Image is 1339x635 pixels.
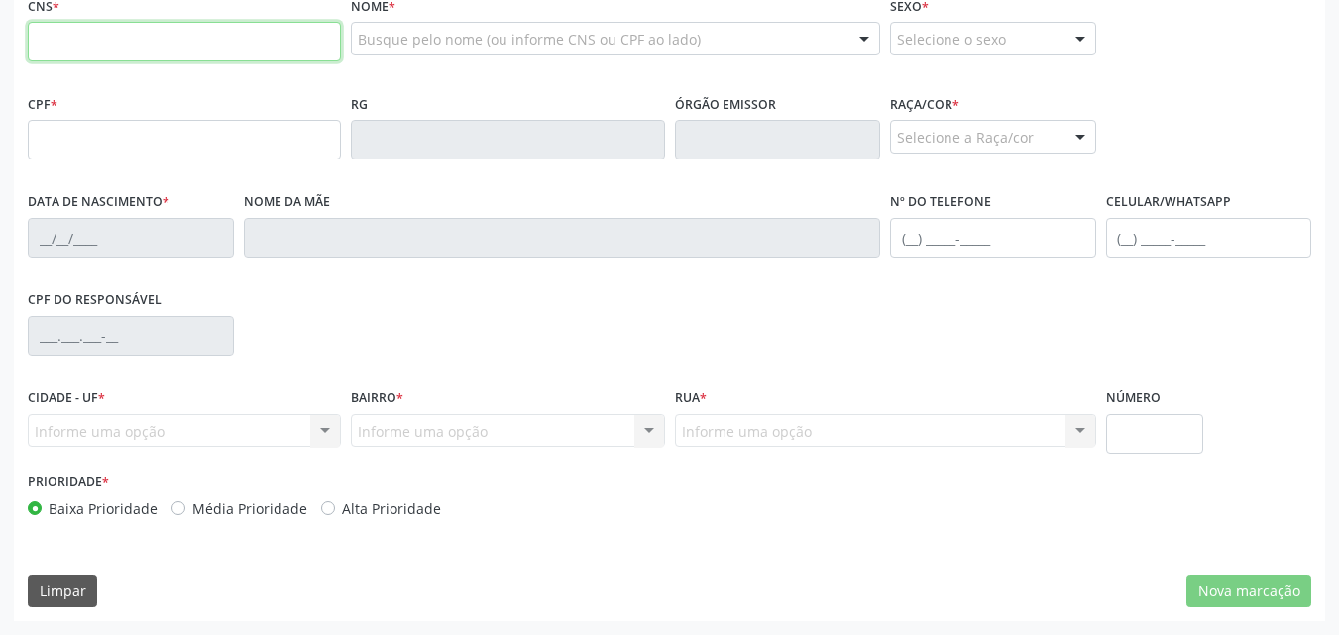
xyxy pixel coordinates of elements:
label: Média Prioridade [192,498,307,519]
input: (__) _____-_____ [1106,218,1312,258]
span: Busque pelo nome (ou informe CNS ou CPF ao lado) [358,29,701,50]
label: Nº do Telefone [890,187,991,218]
label: Baixa Prioridade [49,498,158,519]
label: CPF do responsável [28,285,162,316]
button: Nova marcação [1186,575,1311,608]
label: CPF [28,89,57,120]
input: __/__/____ [28,218,234,258]
input: ___.___.___-__ [28,316,234,356]
input: (__) _____-_____ [890,218,1096,258]
span: Selecione a Raça/cor [897,127,1034,148]
label: Rua [675,383,707,414]
label: Órgão emissor [675,89,776,120]
label: Celular/WhatsApp [1106,187,1231,218]
label: Nome da mãe [244,187,330,218]
span: Selecione o sexo [897,29,1006,50]
label: Raça/cor [890,89,959,120]
label: Data de nascimento [28,187,169,218]
label: Bairro [351,383,403,414]
label: RG [351,89,368,120]
label: Número [1106,383,1161,414]
label: Alta Prioridade [342,498,441,519]
label: Cidade - UF [28,383,105,414]
label: Prioridade [28,468,109,498]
